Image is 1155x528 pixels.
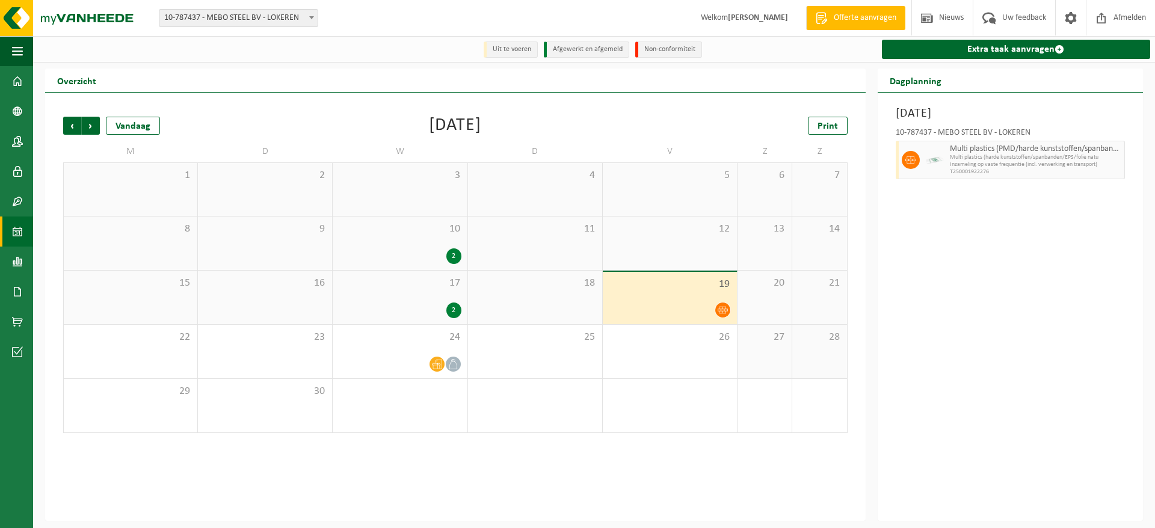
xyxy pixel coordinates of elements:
span: 21 [798,277,840,290]
td: Z [792,141,847,162]
td: M [63,141,198,162]
span: 3 [339,169,461,182]
span: 10 [339,223,461,236]
a: Print [808,117,848,135]
span: 17 [339,277,461,290]
span: 2 [204,169,326,182]
div: 2 [446,302,461,318]
h2: Overzicht [45,69,108,92]
img: LP-SK-00500-LPE-16 [926,151,944,169]
span: 24 [339,331,461,344]
span: 26 [609,331,731,344]
td: D [468,141,603,162]
span: Offerte aanvragen [831,12,899,24]
span: 22 [70,331,191,344]
li: Uit te voeren [484,41,538,58]
span: 18 [474,277,596,290]
span: 20 [744,277,786,290]
span: 19 [609,278,731,291]
h2: Dagplanning [878,69,953,92]
span: 13 [744,223,786,236]
span: Multi plastics (PMD/harde kunststoffen/spanbanden/EPS/folie naturel/folie gemengd) [950,144,1121,154]
li: Non-conformiteit [635,41,702,58]
span: Vorige [63,117,81,135]
div: 10-787437 - MEBO STEEL BV - LOKEREN [896,129,1125,141]
div: Vandaag [106,117,160,135]
span: 15 [70,277,191,290]
span: 28 [798,331,840,344]
span: 10-787437 - MEBO STEEL BV - LOKEREN [159,10,318,26]
a: Offerte aanvragen [806,6,905,30]
span: 16 [204,277,326,290]
a: Extra taak aanvragen [882,40,1150,59]
span: 5 [609,169,731,182]
span: 12 [609,223,731,236]
span: 14 [798,223,840,236]
span: 1 [70,169,191,182]
span: 7 [798,169,840,182]
span: 11 [474,223,596,236]
span: 29 [70,385,191,398]
span: 9 [204,223,326,236]
span: Inzameling op vaste frequentie (incl. verwerking en transport) [950,161,1121,168]
span: 6 [744,169,786,182]
span: Multi plastics (harde kunststoffen/spanbanden/EPS/folie natu [950,154,1121,161]
span: 25 [474,331,596,344]
span: 30 [204,385,326,398]
span: Print [818,121,838,131]
span: Volgende [82,117,100,135]
span: 10-787437 - MEBO STEEL BV - LOKEREN [159,9,318,27]
span: 23 [204,331,326,344]
td: W [333,141,467,162]
span: 27 [744,331,786,344]
span: T250001922276 [950,168,1121,176]
td: V [603,141,738,162]
span: 4 [474,169,596,182]
div: [DATE] [429,117,481,135]
td: D [198,141,333,162]
h3: [DATE] [896,105,1125,123]
div: 2 [446,248,461,264]
span: 8 [70,223,191,236]
td: Z [738,141,792,162]
strong: [PERSON_NAME] [728,13,788,22]
li: Afgewerkt en afgemeld [544,41,629,58]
